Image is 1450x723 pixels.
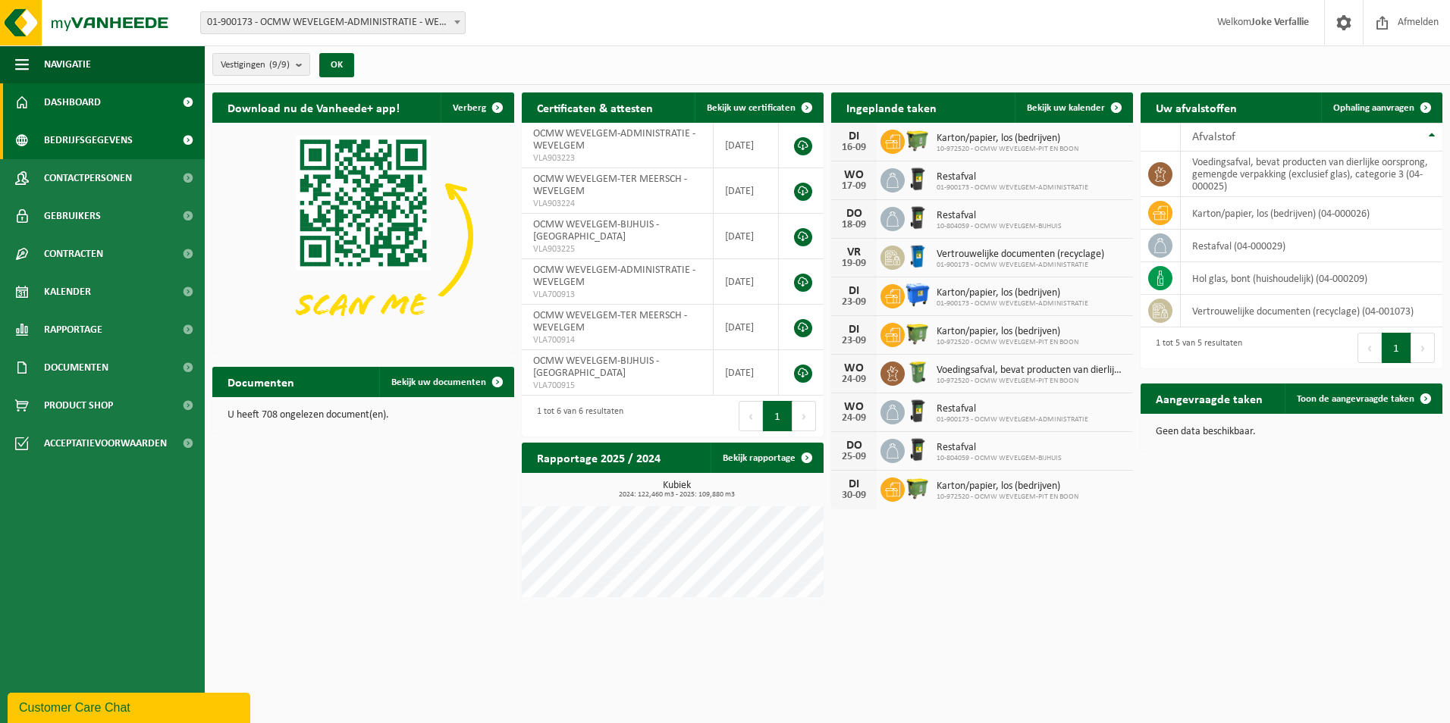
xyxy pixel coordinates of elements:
span: Bekijk uw documenten [391,377,486,387]
div: 23-09 [839,336,869,346]
span: Vestigingen [221,54,290,77]
div: 16-09 [839,142,869,153]
span: Restafval [937,171,1088,183]
span: VLA903224 [533,198,701,210]
div: DO [839,440,869,452]
span: 10-972520 - OCMW WEVELGEM-PIT EN BOON [937,493,1078,502]
span: Dashboard [44,83,101,121]
span: OCMW WEVELGEM-BIJHUIS - [GEOGRAPHIC_DATA] [533,355,659,379]
td: [DATE] [714,350,779,396]
button: Next [1411,333,1435,363]
span: Verberg [453,103,486,113]
span: 10-804059 - OCMW WEVELGEM-BIJHUIS [937,454,1062,463]
td: restafval (04-000029) [1181,230,1442,262]
a: Bekijk rapportage [711,443,822,473]
a: Toon de aangevraagde taken [1285,383,1441,414]
div: WO [839,362,869,374]
img: WB-1100-HPE-GN-50 [905,321,931,346]
span: Restafval [937,210,1062,222]
div: 23-09 [839,297,869,308]
div: DI [839,130,869,142]
button: 1 [1382,333,1411,363]
p: Geen data beschikbaar. [1156,427,1427,437]
button: Next [792,401,816,431]
span: 10-972520 - OCMW WEVELGEM-PIT EN BOON [937,377,1125,386]
div: 1 tot 5 van 5 resultaten [1148,331,1242,365]
count: (9/9) [269,60,290,70]
td: [DATE] [714,305,779,350]
span: 10-972520 - OCMW WEVELGEM-PIT EN BOON [937,338,1078,347]
img: WB-1100-HPE-GN-50 [905,475,931,501]
h2: Uw afvalstoffen [1141,92,1252,122]
img: WB-1100-HPE-BE-01 [905,282,931,308]
button: Verberg [441,92,513,123]
span: Bekijk uw certificaten [707,103,796,113]
span: Bekijk uw kalender [1027,103,1105,113]
span: Karton/papier, los (bedrijven) [937,133,1078,145]
span: Karton/papier, los (bedrijven) [937,287,1088,299]
span: Restafval [937,403,1088,415]
div: 17-09 [839,181,869,192]
td: voedingsafval, bevat producten van dierlijke oorsprong, gemengde verpakking (exclusief glas), cat... [1181,152,1442,197]
span: 01-900173 - OCMW WEVELGEM-ADMINISTRATIE [937,299,1088,308]
span: Voedingsafval, bevat producten van dierlijke oorsprong, gemengde verpakking (exc... [937,365,1125,377]
img: WB-0240-HPE-BK-01 [905,205,931,230]
img: WB-0240-HPE-BE-09 [905,243,931,269]
span: Karton/papier, los (bedrijven) [937,480,1078,493]
a: Bekijk uw certificaten [695,92,822,123]
a: Bekijk uw kalender [1015,92,1131,123]
a: Bekijk uw documenten [379,367,513,397]
div: 19-09 [839,258,869,269]
div: 1 tot 6 van 6 resultaten [529,399,623,433]
strong: Joke Verfallie [1251,17,1309,28]
span: 01-900173 - OCMW WEVELGEM-ADMINISTRATIE - WEVELGEM [200,11,466,34]
h2: Documenten [212,367,309,396]
span: Contactpersonen [44,159,132,197]
span: OCMW WEVELGEM-TER MEERSCH - WEVELGEM [533,310,687,333]
span: 01-900173 - OCMW WEVELGEM-ADMINISTRATIE [937,183,1088,192]
span: Documenten [44,349,108,387]
td: [DATE] [714,214,779,259]
span: OCMW WEVELGEM-ADMINISTRATIE - WEVELGEM [533,128,695,152]
div: WO [839,169,869,181]
div: 18-09 [839,220,869,230]
span: Karton/papier, los (bedrijven) [937,326,1078,338]
span: VLA700914 [533,334,701,346]
button: Previous [1357,333,1382,363]
a: Ophaling aanvragen [1321,92,1441,123]
h2: Ingeplande taken [831,92,952,122]
span: Vertrouwelijke documenten (recyclage) [937,249,1104,261]
span: VLA903223 [533,152,701,164]
div: VR [839,246,869,258]
span: Gebruikers [44,197,101,235]
td: vertrouwelijke documenten (recyclage) (04-001073) [1181,295,1442,327]
span: Restafval [937,442,1062,454]
div: 30-09 [839,490,869,501]
img: WB-0240-HPE-BK-01 [905,398,931,424]
span: Kalender [44,273,91,311]
img: WB-0240-HPE-BK-01 [905,166,931,192]
h2: Rapportage 2025 / 2024 [522,443,676,472]
span: Rapportage [44,311,102,349]
button: Previous [739,401,763,431]
span: VLA700913 [533,289,701,301]
td: [DATE] [714,259,779,305]
div: DO [839,208,869,220]
button: OK [319,53,354,77]
span: 10-804059 - OCMW WEVELGEM-BIJHUIS [937,222,1062,231]
span: Acceptatievoorwaarden [44,424,167,462]
span: Bedrijfsgegevens [44,121,133,159]
span: 01-900173 - OCMW WEVELGEM-ADMINISTRATIE [937,415,1088,424]
div: 25-09 [839,452,869,462]
span: OCMW WEVELGEM-ADMINISTRATIE - WEVELGEM [533,264,695,288]
div: 24-09 [839,374,869,385]
span: Navigatie [44,45,91,83]
td: karton/papier, los (bedrijven) (04-000026) [1181,197,1442,230]
div: WO [839,401,869,413]
span: 01-900173 - OCMW WEVELGEM-ADMINISTRATIE - WEVELGEM [201,12,465,33]
img: WB-0240-HPE-GN-50 [905,359,931,385]
span: 2024: 122,460 m3 - 2025: 109,880 m3 [529,491,824,499]
p: U heeft 708 ongelezen document(en). [228,410,499,421]
td: [DATE] [714,168,779,214]
div: 24-09 [839,413,869,424]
